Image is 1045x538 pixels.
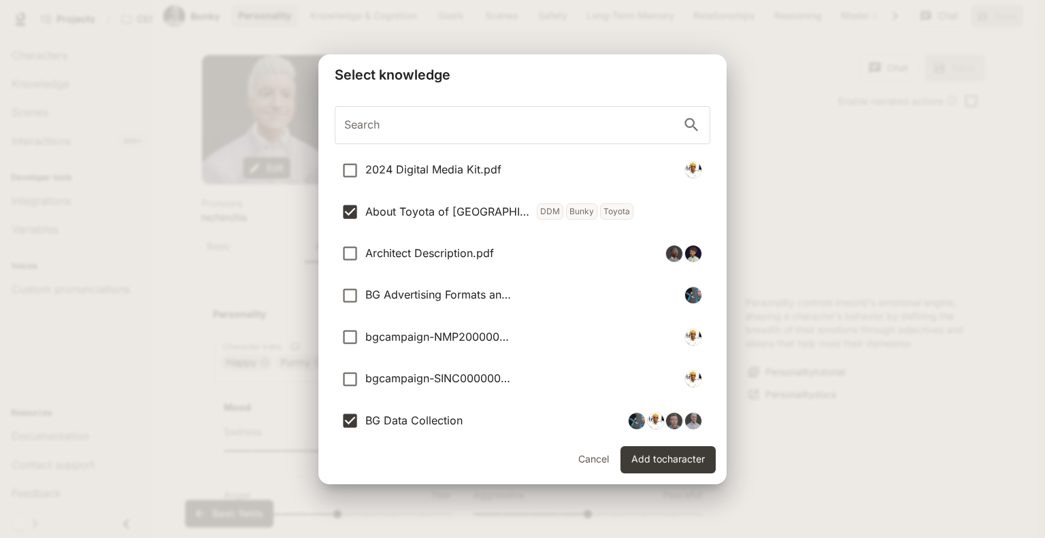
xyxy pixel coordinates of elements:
[648,413,664,429] img: d5d5db0d-a2fa-46e2-b6d2-d9f68c36d55d-1024.webp
[365,245,501,263] p: Architect Description.pdf
[629,413,645,429] img: 27be7aee-afaa-453e-9f37-05de47ccb9b4-1024.webp
[571,446,615,473] button: Cancel
[684,329,702,346] div: Grayson
[318,54,727,95] h2: Select knowledge
[600,203,636,221] span: Toyota
[685,162,701,178] img: d5d5db0d-a2fa-46e2-b6d2-d9f68c36d55d-1024.webp
[684,161,702,179] div: Tomas
[365,203,531,221] p: About Toyota of [GEOGRAPHIC_DATA] [GEOGRAPHIC_DATA]pdf
[685,246,701,262] img: 55f998ea-7c78-4dec-953b-d07dc8079a9e-1024.webp
[684,370,702,388] div: Tomas
[537,203,566,221] span: DDM
[685,371,701,387] img: d5d5db0d-a2fa-46e2-b6d2-d9f68c36d55d-1024.webp
[684,245,702,263] div: Nexa for BrandGenius.me
[684,412,702,430] div: Bunky
[685,329,701,346] img: d5d5db0d-a2fa-46e2-b6d2-d9f68c36d55d-1024.webp
[685,413,701,429] img: 04e1b62a-d007-41d0-951f-265834080de5-1024.webp
[365,370,511,388] p: bgcampaign-SINC00000001-report
[684,286,702,304] div: Nemepa
[540,206,560,217] p: DDM
[620,446,716,473] button: Add tocharacter
[647,412,665,430] div: Grayson
[666,246,682,262] img: e55d9768-a184-45e2-8106-44f1e720599c-1024.webp
[666,413,682,429] img: f949a402-93e4-4e32-b874-36a503c09a38-1024.webp
[365,161,511,179] p: 2024 Digital Media Kit.pdf
[628,412,646,430] div: Nemepa
[365,329,511,346] p: bgcampaign-NMP200000001-report
[665,412,683,430] div: Gerard
[566,203,600,221] span: Bunky
[365,286,511,304] p: BG Advertising Formats and Compatibility
[685,287,701,303] img: 27be7aee-afaa-453e-9f37-05de47ccb9b4-1024.webp
[365,412,483,430] p: BG Data Collection
[569,206,594,217] p: Bunky
[603,206,630,217] p: Toyota
[665,245,683,263] div: Charles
